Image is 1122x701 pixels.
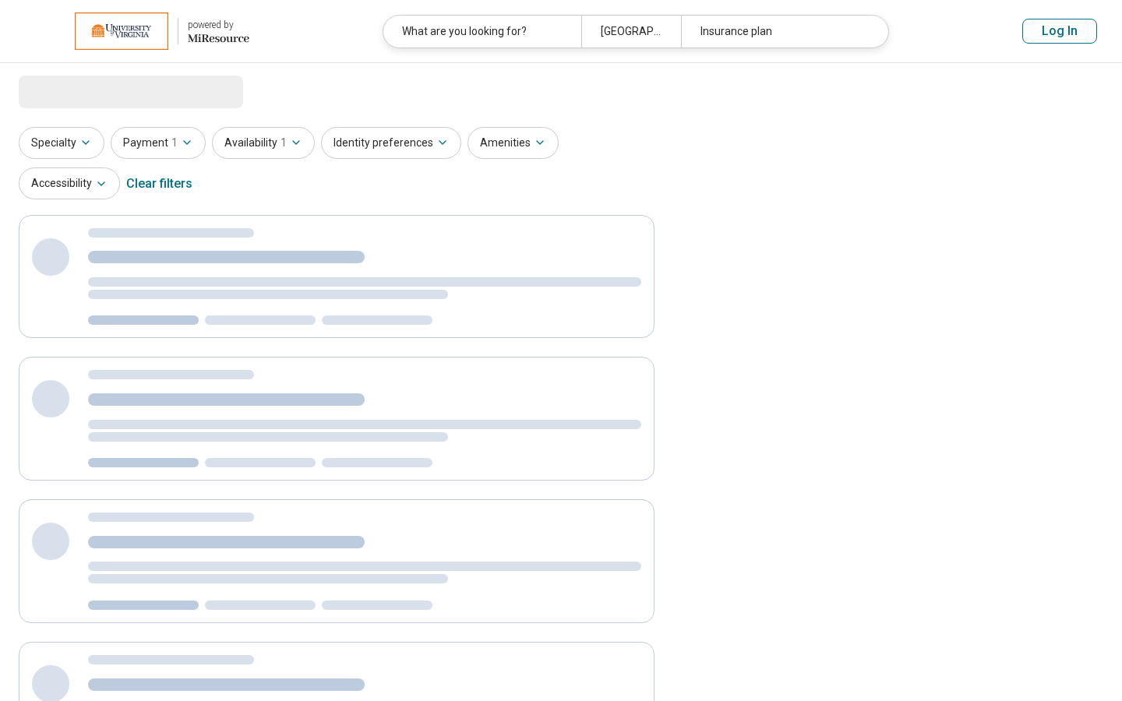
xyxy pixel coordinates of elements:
div: Clear filters [126,165,192,203]
span: 1 [171,135,178,151]
button: Specialty [19,127,104,159]
span: Loading... [19,76,150,107]
button: Payment1 [111,127,206,159]
button: Identity preferences [321,127,461,159]
div: [GEOGRAPHIC_DATA], [GEOGRAPHIC_DATA] [581,16,680,48]
a: University of Virginiapowered by [25,12,249,50]
button: Log In [1022,19,1097,44]
img: University of Virginia [75,12,168,50]
div: powered by [188,18,249,32]
span: 1 [280,135,287,151]
button: Amenities [467,127,559,159]
div: Insurance plan [681,16,879,48]
div: What are you looking for? [383,16,581,48]
button: Accessibility [19,167,120,199]
button: Availability1 [212,127,315,159]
